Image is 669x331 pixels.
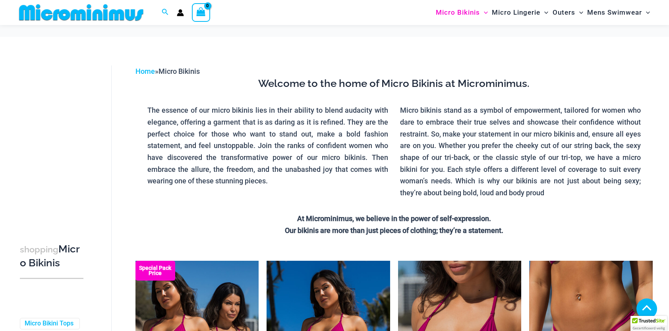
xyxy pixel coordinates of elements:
a: Account icon link [177,9,184,16]
a: Micro LingerieMenu ToggleMenu Toggle [490,2,550,23]
strong: At Microminimus, we believe in the power of self-expression. [297,214,491,223]
nav: Site Navigation [433,1,653,24]
a: Home [135,67,155,75]
a: Mens SwimwearMenu ToggleMenu Toggle [585,2,652,23]
a: Micro BikinisMenu ToggleMenu Toggle [434,2,490,23]
span: Micro Bikinis [436,2,480,23]
span: Menu Toggle [480,2,488,23]
h3: Micro Bikinis [20,242,83,270]
span: Menu Toggle [540,2,548,23]
a: Micro Bikini Tops [25,319,73,328]
span: Micro Lingerie [492,2,540,23]
span: Menu Toggle [575,2,583,23]
span: Menu Toggle [642,2,650,23]
a: View Shopping Cart, empty [192,3,210,21]
p: The essence of our micro bikinis lies in their ability to blend audacity with elegance, offering ... [147,104,388,187]
img: MM SHOP LOGO FLAT [16,4,147,21]
span: Micro Bikinis [159,67,200,75]
span: » [135,67,200,75]
span: Mens Swimwear [587,2,642,23]
a: Search icon link [162,8,169,17]
span: Outers [553,2,575,23]
b: Special Pack Price [135,266,175,276]
strong: Our bikinis are more than just pieces of clothing; they’re a statement. [285,226,503,235]
iframe: TrustedSite Certified [20,59,91,218]
div: TrustedSite Certified [630,316,667,331]
span: shopping [20,244,58,254]
p: Micro bikinis stand as a symbol of empowerment, tailored for women who dare to embrace their true... [400,104,641,199]
h3: Welcome to the home of Micro Bikinis at Microminimus. [141,77,647,90]
a: OutersMenu ToggleMenu Toggle [551,2,585,23]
